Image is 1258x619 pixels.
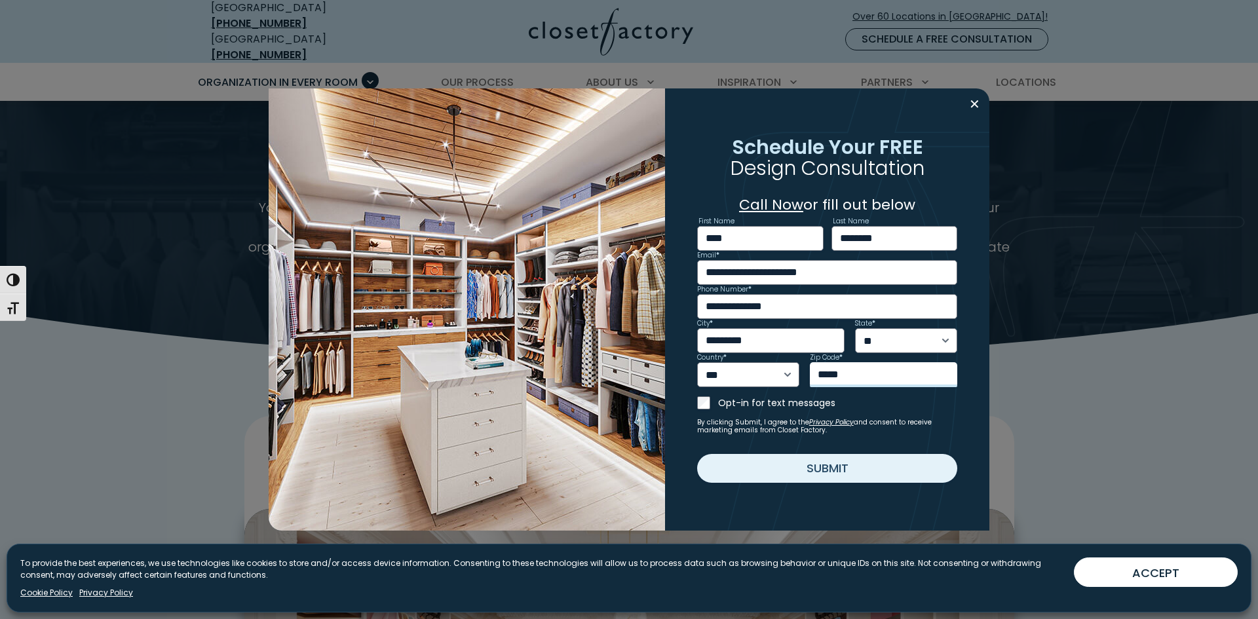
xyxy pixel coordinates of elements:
label: City [697,320,713,327]
span: Schedule Your FREE [732,133,923,161]
label: First Name [698,218,734,225]
a: Privacy Policy [809,417,854,427]
button: ACCEPT [1074,557,1238,587]
label: Email [697,252,719,259]
label: Opt-in for text messages [718,396,958,409]
label: Last Name [833,218,869,225]
a: Cookie Policy [20,587,73,599]
p: or fill out below [697,194,958,216]
button: Close modal [965,94,984,115]
p: To provide the best experiences, we use technologies like cookies to store and/or access device i... [20,557,1063,581]
small: By clicking Submit, I agree to the and consent to receive marketing emails from Closet Factory. [697,419,958,434]
label: Phone Number [697,286,752,293]
a: Call Now [739,195,803,215]
label: State [855,320,875,327]
button: Submit [697,454,958,483]
img: Walk in closet with island [269,88,665,531]
label: Zip Code [810,354,843,361]
a: Privacy Policy [79,587,133,599]
label: Country [697,354,727,361]
span: Design Consultation [731,154,924,182]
